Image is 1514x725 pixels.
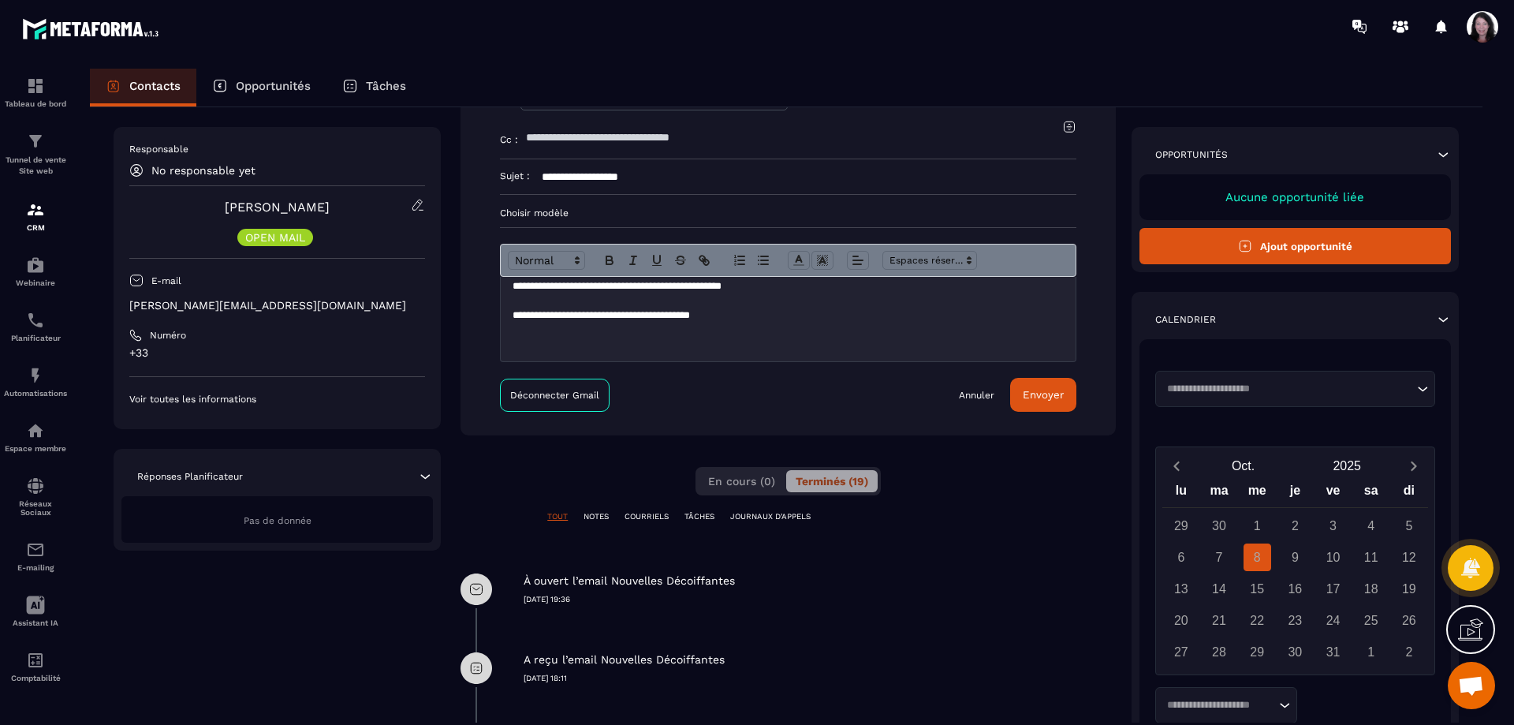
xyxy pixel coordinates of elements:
a: formationformationTunnel de vente Site web [4,120,67,189]
div: Search for option [1155,687,1297,723]
div: Search for option [1155,371,1435,407]
button: Next month [1399,455,1428,476]
a: automationsautomationsWebinaire [4,244,67,299]
div: 19 [1395,575,1423,603]
img: accountant [26,651,45,670]
img: formation [26,77,45,95]
div: 13 [1167,575,1195,603]
a: emailemailE-mailing [4,529,67,584]
div: 16 [1281,575,1309,603]
p: Aucune opportunité liée [1155,190,1435,204]
img: automations [26,366,45,385]
div: 17 [1319,575,1347,603]
a: Assistant IA [4,584,67,639]
span: Pas de donnée [244,515,311,526]
div: 14 [1206,575,1233,603]
a: Opportunités [196,69,326,107]
img: logo [22,14,164,43]
div: sa [1352,480,1390,507]
p: Contacts [129,79,181,93]
button: En cours (0) [699,470,785,492]
p: Planificateur [4,334,67,342]
p: TOUT [547,511,568,522]
p: [DATE] 19:36 [524,594,1116,605]
p: CRM [4,223,67,232]
a: schedulerschedulerPlanificateur [4,299,67,354]
img: social-network [26,476,45,495]
div: 4 [1357,512,1385,540]
p: Réseaux Sociaux [4,499,67,517]
p: Espace membre [4,444,67,453]
span: En cours (0) [708,475,775,488]
div: 20 [1167,607,1195,634]
a: [PERSON_NAME] [225,200,330,215]
div: 10 [1319,544,1347,571]
div: 5 [1395,512,1423,540]
div: 9 [1281,544,1309,571]
p: COURRIELS [625,511,669,522]
div: 30 [1206,512,1233,540]
div: 30 [1281,638,1309,666]
p: NOTES [584,511,609,522]
img: formation [26,200,45,219]
div: 27 [1167,638,1195,666]
div: je [1276,480,1314,507]
img: automations [26,421,45,440]
p: +33 [129,346,425,361]
p: Webinaire [4,278,67,287]
div: 1 [1357,638,1385,666]
div: 29 [1167,512,1195,540]
p: Opportunités [236,79,311,93]
button: Open months overlay [1191,452,1296,480]
p: JOURNAUX D'APPELS [730,511,811,522]
div: 18 [1357,575,1385,603]
div: 1 [1244,512,1271,540]
p: Tunnel de vente Site web [4,155,67,177]
p: Réponses Planificateur [137,470,243,483]
div: Calendar days [1162,512,1428,666]
input: Search for option [1162,697,1275,713]
a: Contacts [90,69,196,107]
button: Open years overlay [1295,452,1399,480]
div: 21 [1206,607,1233,634]
button: Previous month [1162,455,1191,476]
p: E-mailing [4,563,67,572]
span: Terminés (19) [796,475,868,488]
button: Envoyer [1010,378,1076,412]
a: formationformationCRM [4,189,67,244]
img: automations [26,256,45,275]
p: Tâches [366,79,406,93]
div: lu [1162,480,1200,507]
p: Cc : [500,133,518,146]
div: 15 [1244,575,1271,603]
div: ma [1200,480,1238,507]
div: 12 [1395,544,1423,571]
div: 7 [1206,544,1233,571]
div: Ouvrir le chat [1448,662,1495,709]
button: Terminés (19) [786,470,878,492]
a: Tâches [326,69,422,107]
div: 28 [1206,638,1233,666]
p: Automatisations [4,389,67,398]
a: automationsautomationsAutomatisations [4,354,67,409]
div: 8 [1244,544,1271,571]
p: No responsable yet [151,164,255,177]
p: A reçu l’email Nouvelles Décoiffantes [524,652,725,667]
p: Voir toutes les informations [129,393,425,405]
p: Numéro [150,329,186,342]
p: Calendrier [1155,313,1216,326]
p: TÂCHES [684,511,714,522]
p: [DATE] 18:11 [524,673,1116,684]
div: 2 [1281,512,1309,540]
div: 29 [1244,638,1271,666]
div: 22 [1244,607,1271,634]
p: [PERSON_NAME][EMAIL_ADDRESS][DOMAIN_NAME] [129,298,425,313]
img: scheduler [26,311,45,330]
div: 25 [1357,607,1385,634]
div: me [1238,480,1276,507]
div: 24 [1319,607,1347,634]
img: formation [26,132,45,151]
div: 31 [1319,638,1347,666]
p: OPEN MAIL [245,232,305,243]
p: Comptabilité [4,674,67,682]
